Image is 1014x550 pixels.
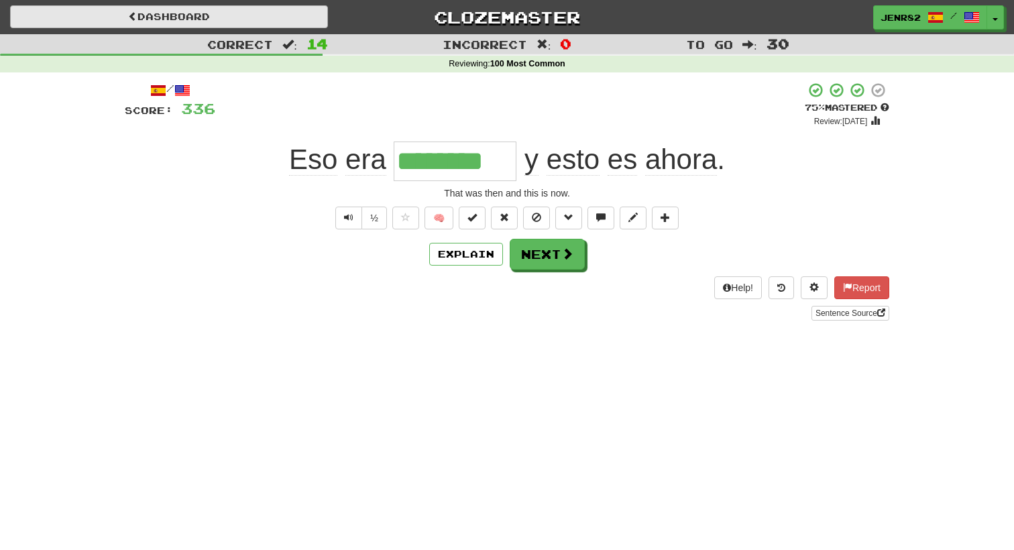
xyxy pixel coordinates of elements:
span: ahora [645,144,717,176]
span: 14 [306,36,328,52]
div: That was then and this is now. [125,186,889,200]
a: Clozemaster [348,5,666,29]
span: . [516,144,725,176]
span: Correct [207,38,273,51]
button: Explain [429,243,503,266]
button: ½ [361,207,387,229]
small: Review: [DATE] [814,117,868,126]
button: Discuss sentence (alt+u) [587,207,614,229]
span: : [282,39,297,50]
button: Play sentence audio (ctl+space) [335,207,362,229]
button: Round history (alt+y) [769,276,794,299]
button: Set this sentence to 100% Mastered (alt+m) [459,207,486,229]
span: 75 % [805,102,825,113]
span: : [537,39,551,50]
span: es [608,144,637,176]
button: Grammar (alt+g) [555,207,582,229]
button: Favorite sentence (alt+f) [392,207,419,229]
span: Eso [289,144,337,176]
span: 0 [560,36,571,52]
button: Reset to 0% Mastered (alt+r) [491,207,518,229]
span: To go [686,38,733,51]
button: Edit sentence (alt+d) [620,207,646,229]
button: 🧠 [425,207,453,229]
span: esto [547,144,600,176]
a: Jenr82 / [873,5,987,30]
a: Sentence Source [811,306,889,321]
button: Ignore sentence (alt+i) [523,207,550,229]
span: Incorrect [443,38,527,51]
span: 336 [181,100,215,117]
span: Score: [125,105,173,116]
span: 30 [767,36,789,52]
button: Next [510,239,585,270]
strong: 100 Most Common [490,59,565,68]
a: Dashboard [10,5,328,28]
span: y [524,144,539,176]
span: / [950,11,957,20]
button: Report [834,276,889,299]
div: Mastered [805,102,889,114]
div: Text-to-speech controls [333,207,387,229]
span: : [742,39,757,50]
div: / [125,82,215,99]
button: Add to collection (alt+a) [652,207,679,229]
span: era [345,144,386,176]
button: Help! [714,276,762,299]
span: Jenr82 [881,11,921,23]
